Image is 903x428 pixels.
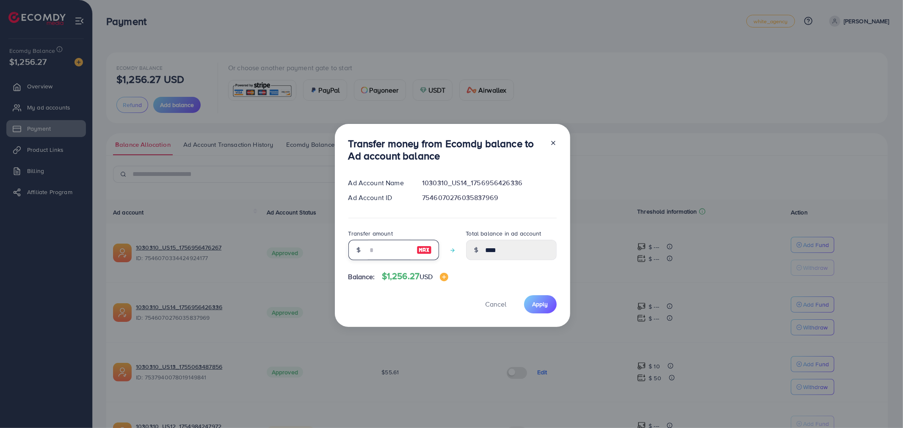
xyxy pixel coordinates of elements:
[867,390,897,422] iframe: Chat
[342,178,416,188] div: Ad Account Name
[533,300,548,308] span: Apply
[440,273,448,281] img: image
[342,193,416,203] div: Ad Account ID
[382,271,448,282] h4: $1,256.27
[475,295,517,313] button: Cancel
[524,295,557,313] button: Apply
[415,193,563,203] div: 7546070276035837969
[348,229,393,238] label: Transfer amount
[348,272,375,282] span: Balance:
[417,245,432,255] img: image
[486,299,507,309] span: Cancel
[420,272,433,281] span: USD
[348,137,543,162] h3: Transfer money from Ecomdy balance to Ad account balance
[466,229,541,238] label: Total balance in ad account
[415,178,563,188] div: 1030310_US14_1756956426336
